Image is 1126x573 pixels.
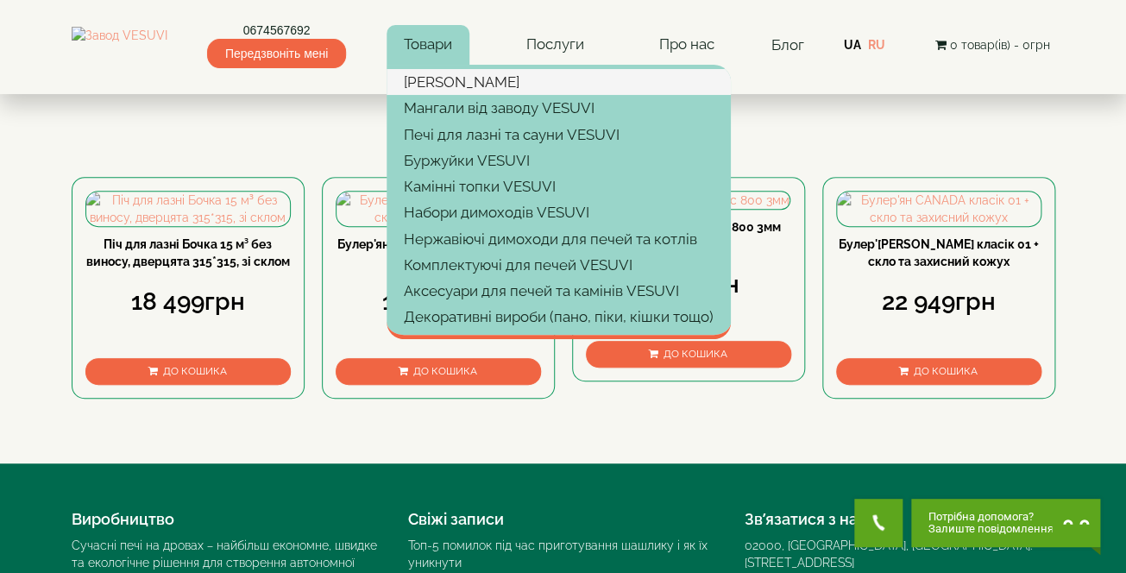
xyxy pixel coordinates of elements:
[641,25,731,65] a: Про нас
[408,511,719,528] h4: Свіжі записи
[86,192,290,226] img: Піч для лазні Бочка 15 м³ без виносу, дверцята 315*315, зі склом
[387,95,731,121] a: Мангали від заводу VESUVI
[836,285,1041,319] div: 22 949грн
[408,538,708,570] a: Топ-5 помилок під час приготування шашлику і як їх уникнути
[836,358,1041,385] button: До кошика
[207,39,346,68] span: Передзвоніть мені
[839,237,1039,268] a: Булер'[PERSON_NAME] класік 01 + скло та захисний кожух
[387,122,731,148] a: Печі для лазні та сауни VESUVI
[928,511,1054,523] span: Потрібна допомога?
[854,499,903,547] button: Get Call button
[72,511,382,528] h4: Виробництво
[771,36,804,54] a: Блог
[837,192,1041,226] img: Булер'ян CANADA класік 01 + скло та захисний кожух
[163,365,227,377] span: До кошика
[928,523,1054,535] span: Залиште повідомлення
[337,237,538,268] a: Булер'ян CANADA класік 00 + скло і захисний кожух
[387,148,731,173] a: Буржуйки VESUVI
[387,25,469,65] a: Товари
[387,304,731,330] a: Декоративні вироби (пано, піки, кішки тощо)
[85,285,291,319] div: 18 499грн
[911,499,1100,547] button: Chat button
[387,199,731,225] a: Набори димоходів VESUVI
[86,237,290,268] a: Піч для лазні Бочка 15 м³ без виносу, дверцята 315*315, зі склом
[387,278,731,304] a: Аксесуари для печей та камінів VESUVI
[387,252,731,278] a: Комплектуючі для печей VESUVI
[207,22,346,39] a: 0674567692
[387,226,731,252] a: Нержавіючі димоходи для печей та котлів
[745,537,1055,571] div: 02000, [GEOGRAPHIC_DATA], [GEOGRAPHIC_DATA]. [STREET_ADDRESS]
[929,35,1054,54] button: 0 товар(ів) - 0грн
[85,358,291,385] button: До кошика
[586,341,791,368] button: До кошика
[914,365,978,377] span: До кошика
[336,358,541,385] button: До кошика
[664,348,727,360] span: До кошика
[413,365,477,377] span: До кошика
[949,38,1049,52] span: 0 товар(ів) - 0грн
[844,38,861,52] a: UA
[509,25,601,65] a: Послуги
[337,192,540,226] img: Булер'ян CANADA класік 00 + скло і захисний кожух
[387,173,731,199] a: Камінні топки VESUVI
[868,38,885,52] a: RU
[72,27,167,63] img: Завод VESUVI
[745,511,1055,528] h4: Зв’язатися з нами
[336,285,541,319] div: 17 999грн
[387,69,731,95] a: [PERSON_NAME]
